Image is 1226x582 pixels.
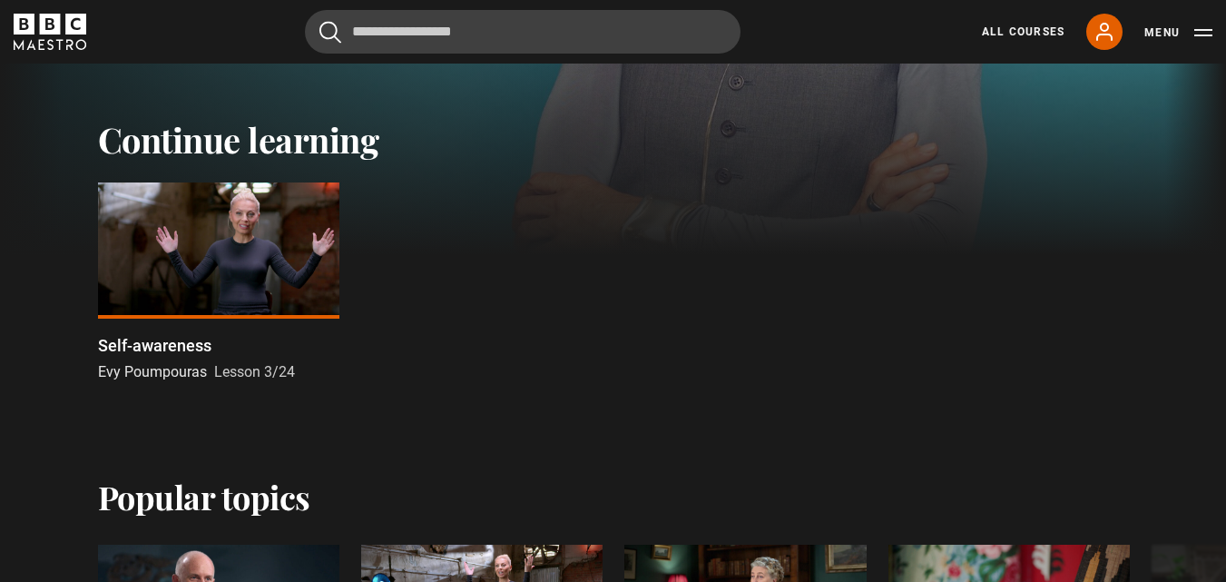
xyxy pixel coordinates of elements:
[98,182,339,383] a: Self-awareness Evy Poumpouras Lesson 3/24
[98,478,310,516] h2: Popular topics
[214,363,295,380] span: Lesson 3/24
[98,363,207,380] span: Evy Poumpouras
[319,21,341,44] button: Submit the search query
[1144,24,1212,42] button: Toggle navigation
[14,14,86,50] svg: BBC Maestro
[98,119,1129,161] h2: Continue learning
[305,10,741,54] input: Search
[98,333,211,358] p: Self-awareness
[982,24,1064,40] a: All Courses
